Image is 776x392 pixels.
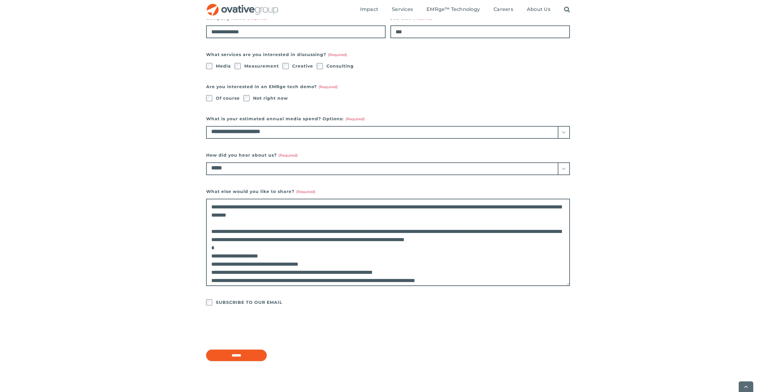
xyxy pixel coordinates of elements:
[206,187,570,196] label: What else would you like to share?
[392,6,413,13] a: Services
[360,6,378,12] span: Impact
[493,6,513,12] span: Careers
[360,6,378,13] a: Impact
[292,62,313,70] label: Creative
[279,153,298,158] span: (Required)
[206,50,347,59] legend: What services are you interested in discussing?
[206,151,570,159] label: How did you hear about us?
[206,3,279,9] a: OG_Full_horizontal_RGB
[296,189,315,194] span: (Required)
[216,298,282,307] label: SUBSCRIBE TO OUR EMAIL
[426,6,480,12] span: EMRge™ Technology
[216,94,240,102] label: Of course
[319,85,338,89] span: (Required)
[346,117,365,121] span: (Required)
[206,319,298,342] iframe: reCAPTCHA
[392,6,413,12] span: Services
[216,62,231,70] label: Media
[328,52,347,57] span: (Required)
[493,6,513,13] a: Careers
[527,6,550,12] span: About Us
[244,62,279,70] label: Measurement
[206,115,570,123] label: What is your estimated annual media spend? Options:
[326,62,354,70] label: Consulting
[206,82,338,91] legend: Are you interested in an EMRge tech demo?
[426,6,480,13] a: EMRge™ Technology
[564,6,570,13] a: Search
[253,94,288,102] label: Not right now
[527,6,550,13] a: About Us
